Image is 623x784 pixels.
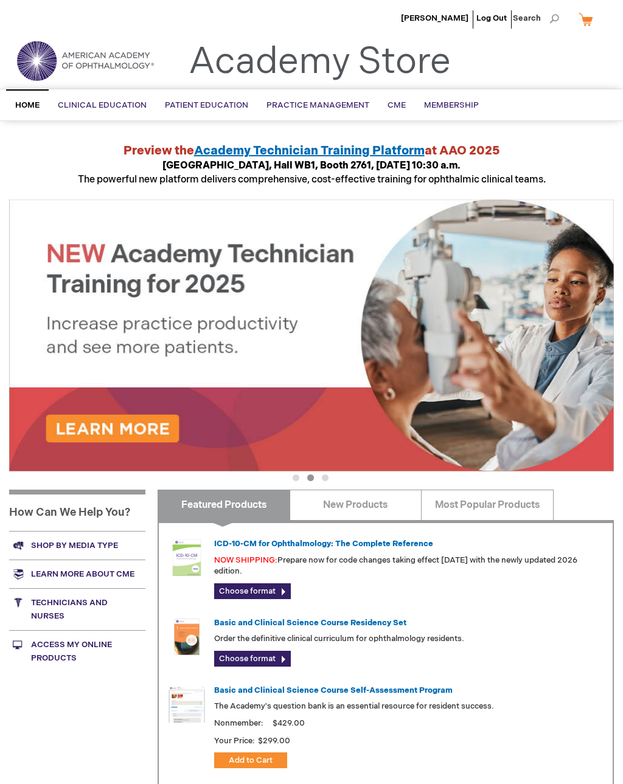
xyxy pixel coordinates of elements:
[214,555,603,577] p: Prepare now for code changes taking effect [DATE] with the newly updated 2026 edition.
[214,736,255,746] strong: Your Price:
[214,685,453,695] a: Basic and Clinical Science Course Self-Assessment Program
[214,701,603,712] p: The Academy's question bank is an essential resource for resident success.
[169,539,205,576] img: 0120008u_42.png
[78,160,546,186] span: The powerful new platform delivers comprehensive, cost-effective training for ophthalmic clinical...
[322,474,329,481] button: 3 of 3
[476,13,507,23] a: Log Out
[214,583,291,599] a: Choose format
[401,13,468,23] a: [PERSON_NAME]
[9,531,145,560] a: Shop by media type
[424,100,479,110] span: Membership
[214,633,603,645] p: Order the definitive clinical curriculum for ophthalmology residents.
[124,144,500,158] strong: Preview the at AAO 2025
[513,6,559,30] span: Search
[169,686,205,723] img: bcscself_20.jpg
[214,539,433,549] a: ICD-10-CM for Ophthalmology: The Complete Reference
[214,752,287,768] button: Add to Cart
[194,144,425,158] a: Academy Technician Training Platform
[388,100,406,110] span: CME
[214,716,263,731] strong: Nonmember:
[229,755,273,765] span: Add to Cart
[421,490,554,520] a: Most Popular Products
[293,474,299,481] button: 1 of 3
[9,560,145,588] a: Learn more about CME
[290,490,422,520] a: New Products
[214,618,406,628] a: Basic and Clinical Science Course Residency Set
[189,40,451,84] a: Academy Store
[257,736,292,746] span: $299.00
[307,474,314,481] button: 2 of 3
[162,160,461,172] strong: [GEOGRAPHIC_DATA], Hall WB1, Booth 2761, [DATE] 10:30 a.m.
[169,619,205,655] img: 02850963u_47.png
[15,100,40,110] span: Home
[9,588,145,630] a: Technicians and nurses
[271,718,307,728] span: $429.00
[214,555,277,565] font: NOW SHIPPING:
[9,490,145,531] h1: How Can We Help You?
[158,490,290,520] a: Featured Products
[214,651,291,667] a: Choose format
[9,630,145,672] a: Access My Online Products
